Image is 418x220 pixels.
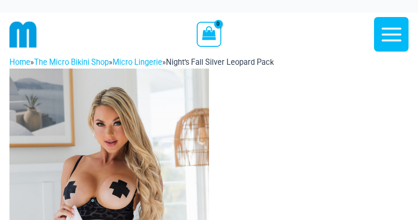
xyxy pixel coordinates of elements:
[166,58,274,67] span: Night’s Fall Silver Leopard Pack
[9,58,30,67] a: Home
[34,58,109,67] a: The Micro Bikini Shop
[197,22,221,46] a: View Shopping Cart, empty
[113,58,162,67] a: Micro Lingerie
[9,21,37,48] img: cropped mm emblem
[9,58,274,67] span: » » »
